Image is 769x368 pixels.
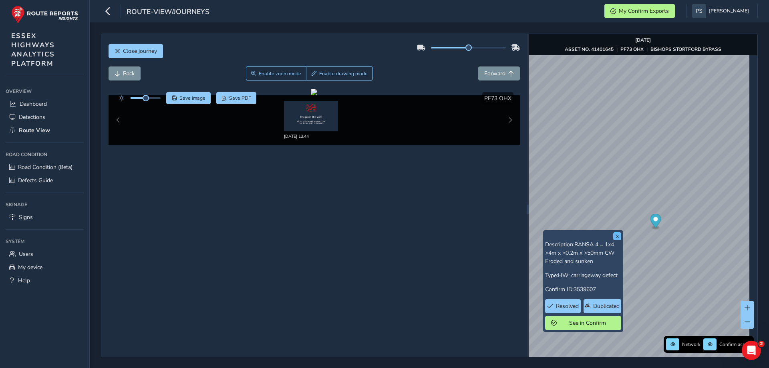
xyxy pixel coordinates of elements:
[484,95,511,102] span: PF73 OHX
[18,277,30,284] span: Help
[284,101,338,131] img: Thumbnail frame
[545,240,621,265] p: Description:
[216,92,257,104] button: PDF
[259,70,301,77] span: Enable zoom mode
[19,113,45,121] span: Detections
[123,47,157,55] span: Close journey
[127,7,209,18] span: route-view/journeys
[18,263,42,271] span: My device
[18,177,53,184] span: Defects Guide
[11,31,55,68] span: ESSEX HIGHWAYS ANALYTICS PLATFORM
[545,316,621,330] button: See in Confirm
[6,85,84,97] div: Overview
[613,232,621,240] button: x
[484,70,505,77] span: Forward
[545,241,614,265] span: RANSA 4 = 1x4 >4m x >0.2m x >50mm CW Eroded and sunken
[574,286,596,293] span: 3539607
[6,235,84,247] div: System
[545,285,621,294] p: Confirm ID:
[319,70,368,77] span: Enable drawing mode
[619,7,669,15] span: My Confirm Exports
[478,66,520,80] button: Forward
[545,271,621,280] p: Type:
[166,92,211,104] button: Save
[19,250,33,258] span: Users
[604,4,675,18] button: My Confirm Exports
[650,46,721,52] strong: BISHOPS STORTFORD BYPASS
[758,341,765,347] span: 2
[620,46,644,52] strong: PF73 OHX
[742,341,761,360] iframe: Intercom live chat
[6,161,84,174] a: Road Condition (Beta)
[692,4,706,18] img: diamond-layout
[6,174,84,187] a: Defects Guide
[179,95,205,101] span: Save image
[19,127,50,134] span: Route View
[6,97,84,111] a: Dashboard
[692,4,752,18] button: [PERSON_NAME]
[556,302,579,310] span: Resolved
[20,100,47,108] span: Dashboard
[635,37,651,43] strong: [DATE]
[109,44,163,58] button: Close journey
[11,6,78,24] img: rr logo
[109,66,141,80] button: Back
[6,247,84,261] a: Users
[284,133,344,139] div: [DATE] 13:44
[593,302,620,310] span: Duplicated
[558,271,618,279] span: HW: carriageway defect
[650,214,661,230] div: Map marker
[6,124,84,137] a: Route View
[229,95,251,101] span: Save PDF
[6,274,84,287] a: Help
[6,211,84,224] a: Signs
[6,199,84,211] div: Signage
[18,163,72,171] span: Road Condition (Beta)
[682,341,701,348] span: Network
[19,213,33,221] span: Signs
[709,4,749,18] span: [PERSON_NAME]
[6,111,84,124] a: Detections
[306,66,373,80] button: Draw
[123,70,135,77] span: Back
[719,341,751,348] span: Confirm assets
[584,299,621,313] button: Duplicated
[6,261,84,274] a: My device
[560,319,615,327] span: See in Confirm
[565,46,721,52] div: | |
[545,299,581,313] button: Resolved
[6,149,84,161] div: Road Condition
[565,46,614,52] strong: ASSET NO. 41401645
[246,66,306,80] button: Zoom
